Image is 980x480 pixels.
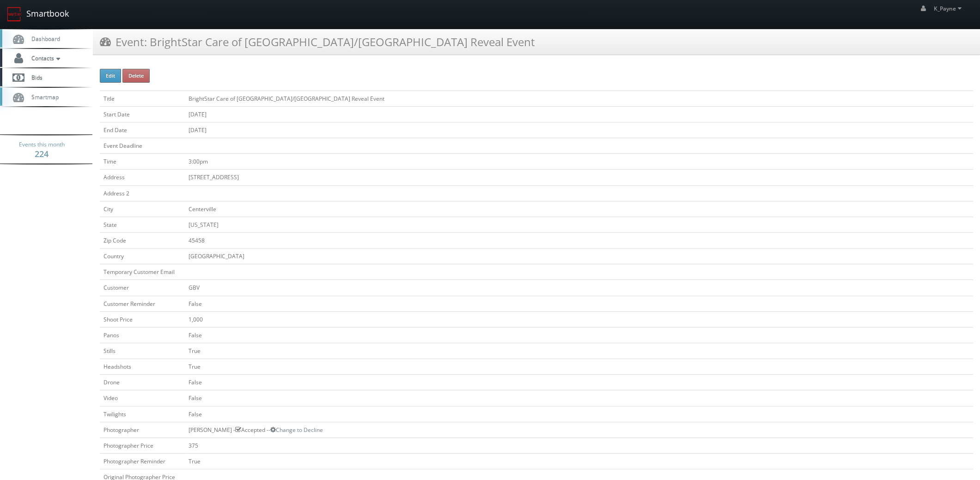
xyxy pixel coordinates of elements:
[185,201,973,217] td: Centerville
[100,106,185,122] td: Start Date
[19,140,65,149] span: Events this month
[270,426,323,434] a: Change to Decline
[100,343,185,358] td: Stills
[185,437,973,453] td: 375
[185,453,973,469] td: True
[100,280,185,296] td: Customer
[100,375,185,390] td: Drone
[100,327,185,343] td: Panos
[185,359,973,375] td: True
[100,232,185,248] td: Zip Code
[185,91,973,106] td: BrightStar Care of [GEOGRAPHIC_DATA]/[GEOGRAPHIC_DATA] Reveal Event
[185,390,973,406] td: False
[100,406,185,422] td: Twilights
[122,69,150,83] button: Delete
[100,154,185,170] td: Time
[185,122,973,138] td: [DATE]
[100,311,185,327] td: Shoot Price
[100,34,535,50] h3: Event: BrightStar Care of [GEOGRAPHIC_DATA]/[GEOGRAPHIC_DATA] Reveal Event
[100,249,185,264] td: Country
[100,138,185,154] td: Event Deadline
[100,422,185,437] td: Photographer
[27,35,60,43] span: Dashboard
[7,7,22,22] img: smartbook-logo.png
[100,91,185,106] td: Title
[35,148,49,159] strong: 224
[100,437,185,453] td: Photographer Price
[100,390,185,406] td: Video
[185,106,973,122] td: [DATE]
[185,232,973,248] td: 45458
[100,296,185,311] td: Customer Reminder
[934,5,964,12] span: K_Payne
[100,359,185,375] td: Headshots
[185,280,973,296] td: GBV
[185,154,973,170] td: 3:00pm
[185,217,973,232] td: [US_STATE]
[100,122,185,138] td: End Date
[100,264,185,280] td: Temporary Customer Email
[185,249,973,264] td: [GEOGRAPHIC_DATA]
[185,327,973,343] td: False
[185,311,973,327] td: 1,000
[185,422,973,437] td: [PERSON_NAME] - Accepted --
[185,170,973,185] td: [STREET_ADDRESS]
[185,343,973,358] td: True
[100,453,185,469] td: Photographer Reminder
[185,296,973,311] td: False
[27,54,62,62] span: Contacts
[100,69,121,83] button: Edit
[100,170,185,185] td: Address
[100,201,185,217] td: City
[100,217,185,232] td: State
[27,73,43,81] span: Bids
[185,406,973,422] td: False
[27,93,59,101] span: Smartmap
[185,375,973,390] td: False
[100,185,185,201] td: Address 2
